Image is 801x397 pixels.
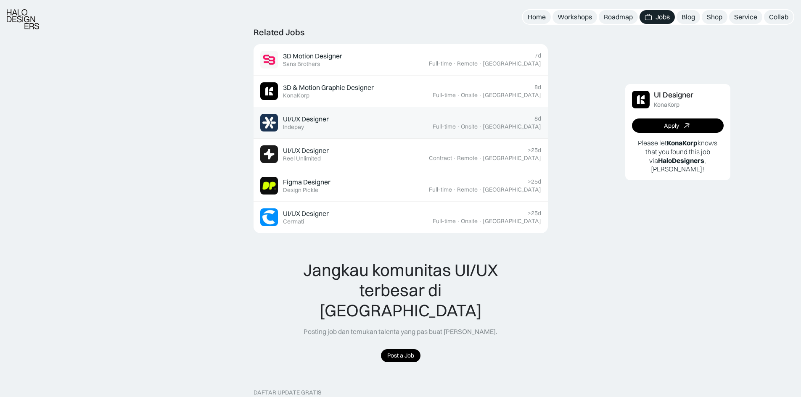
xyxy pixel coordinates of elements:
[677,10,700,24] a: Blog
[528,13,546,21] div: Home
[433,92,456,99] div: Full-time
[283,209,329,218] div: UI/UX Designer
[283,178,330,187] div: Figma Designer
[729,10,762,24] a: Service
[734,13,757,21] div: Service
[283,83,374,92] div: 3D & Motion Graphic Designer
[381,349,420,362] a: Post a Job
[254,139,548,170] a: Job ImageUI/UX DesignerReel Unlimited>25dContract·Remote·[GEOGRAPHIC_DATA]
[254,170,548,202] a: Job ImageFigma DesignerDesign Pickle>25dFull-time·Remote·[GEOGRAPHIC_DATA]
[304,327,497,336] div: Posting job dan temukan talenta yang pas buat [PERSON_NAME].
[453,60,456,67] div: ·
[433,218,456,225] div: Full-time
[453,186,456,193] div: ·
[553,10,597,24] a: Workshops
[260,208,278,226] img: Job Image
[523,10,551,24] a: Home
[478,218,482,225] div: ·
[260,177,278,195] img: Job Image
[558,13,592,21] div: Workshops
[254,202,548,233] a: Job ImageUI/UX DesignerCermati>25dFull-time·Onsite·[GEOGRAPHIC_DATA]
[260,114,278,131] img: Job Image
[457,60,478,67] div: Remote
[478,92,482,99] div: ·
[483,92,541,99] div: [GEOGRAPHIC_DATA]
[387,352,414,359] div: Post a Job
[654,91,693,100] div: UI Designer
[632,91,650,108] img: Job Image
[429,186,452,193] div: Full-time
[260,51,278,68] img: Job Image
[632,118,724,133] a: Apply
[528,210,541,217] div: >25d
[429,155,452,162] div: Contract
[632,139,724,174] p: Please let knows that you found this job via , [PERSON_NAME]!
[457,92,460,99] div: ·
[429,60,452,67] div: Full-time
[283,60,320,68] div: Sans Brothers
[656,13,670,21] div: Jobs
[461,123,478,130] div: Onsite
[483,218,541,225] div: [GEOGRAPHIC_DATA]
[667,139,698,147] b: KonaKorp
[461,92,478,99] div: Onsite
[478,123,482,130] div: ·
[457,155,478,162] div: Remote
[457,218,460,225] div: ·
[254,44,548,76] a: Job Image3D Motion DesignerSans Brothers7dFull-time·Remote·[GEOGRAPHIC_DATA]
[286,260,515,321] div: Jangkau komunitas UI/UX terbesar di [GEOGRAPHIC_DATA]
[453,155,456,162] div: ·
[283,115,329,124] div: UI/UX Designer
[483,60,541,67] div: [GEOGRAPHIC_DATA]
[604,13,633,21] div: Roadmap
[254,389,321,396] div: DAFTAR UPDATE GRATIS
[764,10,793,24] a: Collab
[769,13,788,21] div: Collab
[283,218,304,225] div: Cermati
[640,10,675,24] a: Jobs
[528,178,541,185] div: >25d
[283,92,309,99] div: KonaKorp
[260,82,278,100] img: Job Image
[254,107,548,139] a: Job ImageUI/UX DesignerIndepay8dFull-time·Onsite·[GEOGRAPHIC_DATA]
[654,101,679,108] div: KonaKorp
[283,146,329,155] div: UI/UX Designer
[260,145,278,163] img: Job Image
[461,218,478,225] div: Onsite
[534,52,541,59] div: 7d
[528,147,541,154] div: >25d
[483,123,541,130] div: [GEOGRAPHIC_DATA]
[534,84,541,91] div: 8d
[483,186,541,193] div: [GEOGRAPHIC_DATA]
[283,124,304,131] div: Indepay
[478,60,482,67] div: ·
[283,187,318,194] div: Design Pickle
[483,155,541,162] div: [GEOGRAPHIC_DATA]
[682,13,695,21] div: Blog
[599,10,638,24] a: Roadmap
[254,27,304,37] div: Related Jobs
[478,155,482,162] div: ·
[664,122,679,129] div: Apply
[457,186,478,193] div: Remote
[658,156,704,165] b: HaloDesigners
[283,52,342,60] div: 3D Motion Designer
[478,186,482,193] div: ·
[457,123,460,130] div: ·
[254,76,548,107] a: Job Image3D & Motion Graphic DesignerKonaKorp8dFull-time·Onsite·[GEOGRAPHIC_DATA]
[702,10,727,24] a: Shop
[283,155,321,162] div: Reel Unlimited
[433,123,456,130] div: Full-time
[707,13,722,21] div: Shop
[534,115,541,122] div: 8d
